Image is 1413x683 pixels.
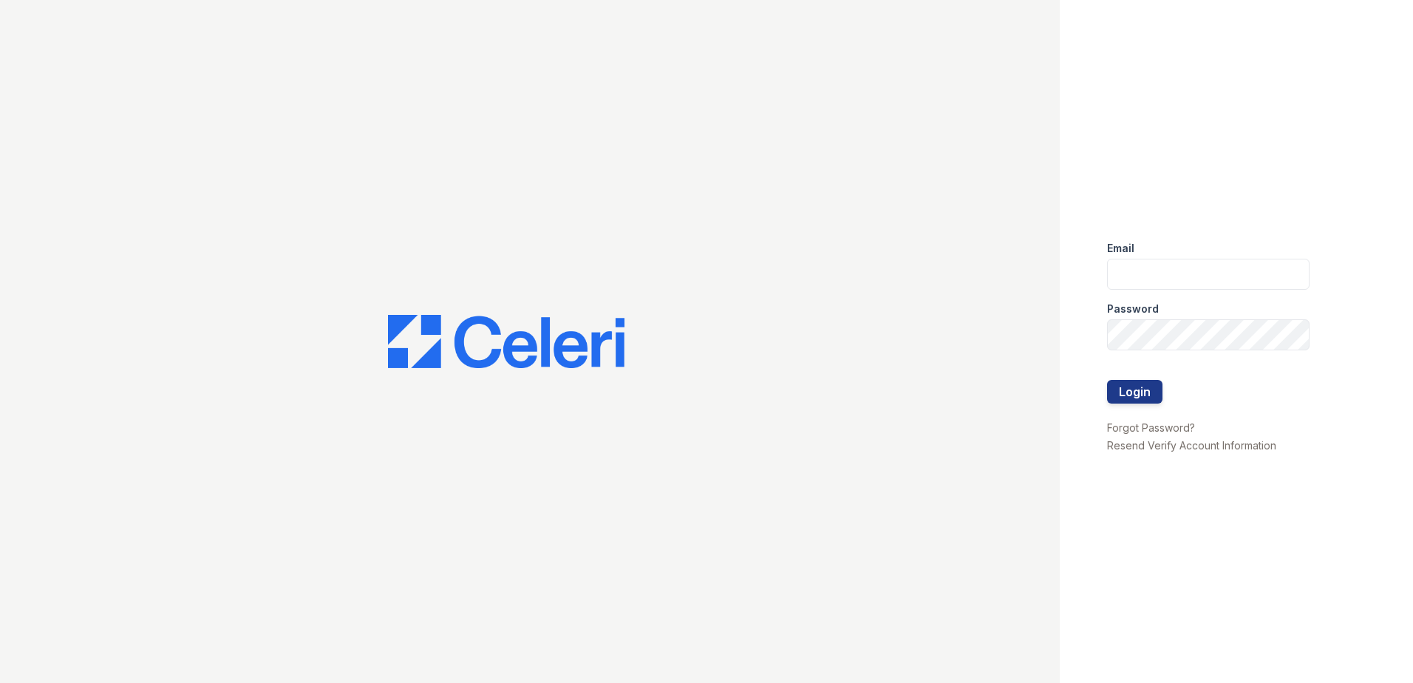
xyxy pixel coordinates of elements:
[1107,439,1276,452] a: Resend Verify Account Information
[1107,241,1134,256] label: Email
[1107,302,1159,316] label: Password
[1107,380,1162,404] button: Login
[388,315,624,368] img: CE_Logo_Blue-a8612792a0a2168367f1c8372b55b34899dd931a85d93a1a3d3e32e68fde9ad4.png
[1107,421,1195,434] a: Forgot Password?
